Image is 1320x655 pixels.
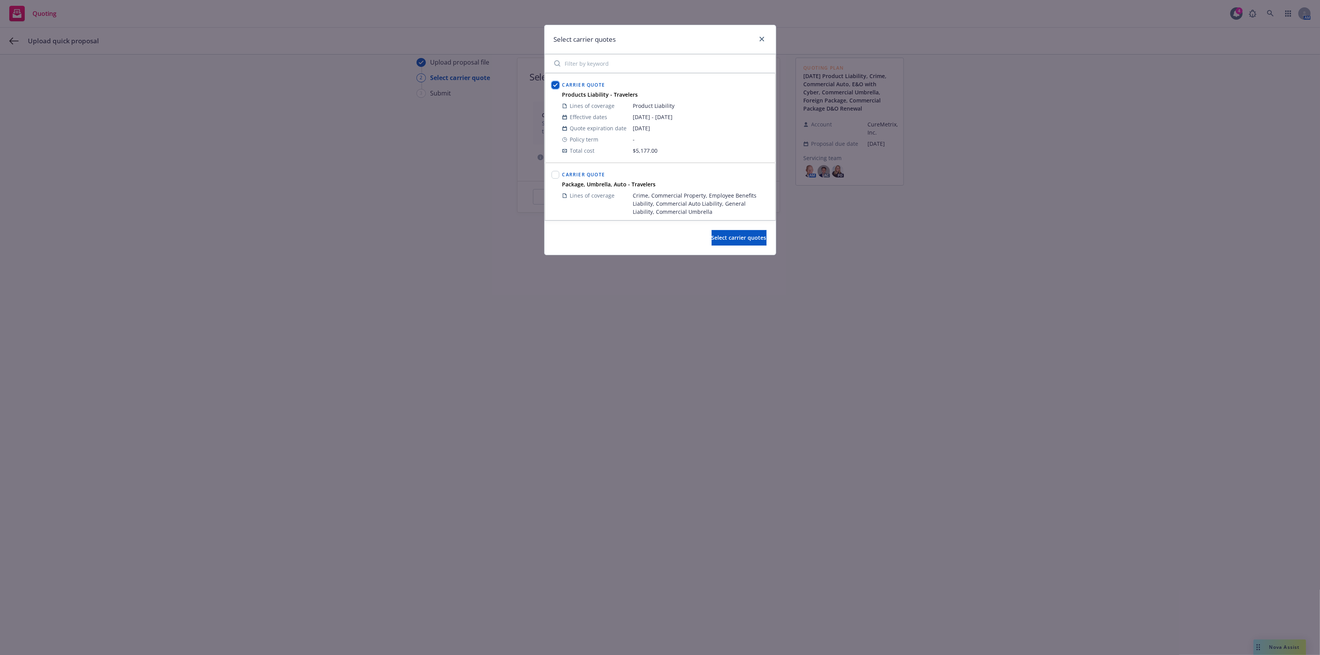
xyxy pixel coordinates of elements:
[570,135,599,143] span: Policy term
[633,191,769,216] span: Crime, Commercial Property, Employee Benefits Liability, Commercial Auto Liability, General Liabi...
[562,91,638,98] strong: Products Liability - Travelers
[562,181,656,188] strong: Package, Umbrella, Auto - Travelers
[712,230,767,246] button: Select carrier quotes
[633,147,658,154] span: $5,177.00
[633,219,769,227] span: [DATE] - [DATE]
[550,56,771,71] input: Filter by keyword
[633,113,769,121] span: [DATE] - [DATE]
[570,191,615,200] span: Lines of coverage
[570,124,627,132] span: Quote expiration date
[554,34,616,44] h1: Select carrier quotes
[570,102,615,110] span: Lines of coverage
[570,113,608,121] span: Effective dates
[633,124,769,132] span: [DATE]
[570,147,595,155] span: Total cost
[633,102,769,110] span: Product Liability
[562,82,605,88] span: Carrier Quote
[570,219,608,227] span: Effective dates
[633,135,769,143] span: -
[757,34,767,44] a: close
[712,234,767,241] span: Select carrier quotes
[562,171,605,178] span: Carrier Quote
